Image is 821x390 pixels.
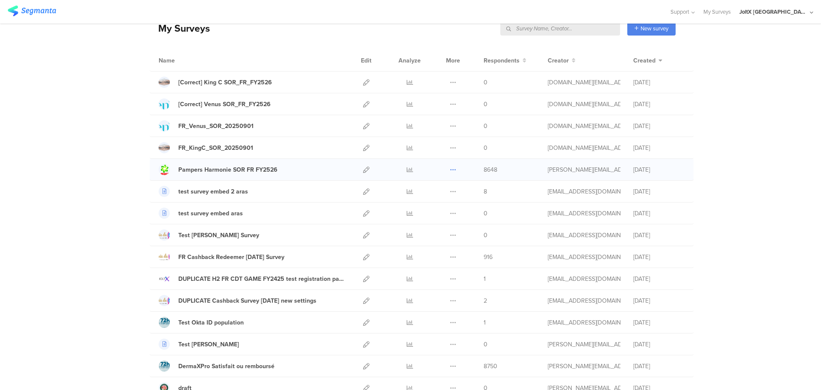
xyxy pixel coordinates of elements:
[178,318,244,327] div: Test Okta ID population
[548,274,620,283] div: debout.ld@pg.com
[484,231,487,240] span: 0
[484,165,497,174] span: 8648
[633,143,685,152] div: [DATE]
[159,142,253,153] a: FR_KingC_SOR_20250901
[397,50,422,71] div: Analyze
[484,274,486,283] span: 1
[484,56,526,65] button: Respondents
[548,56,576,65] button: Creator
[484,318,486,327] span: 1
[159,56,210,65] div: Name
[548,165,620,174] div: sampieri.j@pg.com
[444,50,462,71] div: More
[548,231,620,240] div: debout.ld@pg.com
[178,100,271,109] div: [Correct] Venus SOR_FR_FY2526
[484,78,487,87] span: 0
[548,318,620,327] div: ozkan.a@pg.com
[633,253,685,262] div: [DATE]
[159,251,284,262] a: FR Cashback Redeemer [DATE] Survey
[633,231,685,240] div: [DATE]
[484,122,487,131] span: 0
[178,340,239,349] div: Test Ioana
[178,78,272,87] div: [Correct] King C SOR_FR_FY2526
[178,187,248,196] div: test survey embed 2 aras
[159,77,272,88] a: [Correct] King C SOR_FR_FY2526
[357,50,375,71] div: Edit
[633,209,685,218] div: [DATE]
[484,187,487,196] span: 8
[178,362,275,371] div: DermaXPro Satisfait ou remboursé
[633,274,685,283] div: [DATE]
[633,165,685,174] div: [DATE]
[178,165,278,174] div: Pampers Harmonie SOR FR FY2526
[484,56,520,65] span: Respondents
[484,143,487,152] span: 0
[633,362,685,371] div: [DATE]
[178,253,284,262] div: FR Cashback Redeemer MAY 25 Survey
[159,317,244,328] a: Test Okta ID population
[159,339,239,350] a: Test [PERSON_NAME]
[178,122,254,131] div: FR_Venus_SOR_20250901
[159,120,254,131] a: FR_Venus_SOR_20250901
[159,186,248,197] a: test survey embed 2 aras
[641,24,668,33] span: New survey
[633,78,685,87] div: [DATE]
[178,296,316,305] div: DUPLICATE Cashback Survey October 2024 new settings
[548,100,620,109] div: gommers.ag@pg.com
[548,78,620,87] div: gommers.ag@pg.com
[633,122,685,131] div: [DATE]
[159,360,275,372] a: DermaXPro Satisfait ou remboursé
[548,209,620,218] div: ozkan.a@pg.com
[500,21,620,36] input: Survey Name, Creator...
[178,231,259,240] div: Test Laurine Cashback Survey
[633,56,662,65] button: Created
[484,209,487,218] span: 0
[159,229,259,241] a: Test [PERSON_NAME] Survey
[178,143,253,152] div: FR_KingC_SOR_20250901
[8,6,56,16] img: segmanta logo
[548,56,569,65] span: Creator
[159,295,316,306] a: DUPLICATE Cashback Survey [DATE] new settings
[178,274,344,283] div: DUPLICATE H2 FR CDT GAME FY2425 test registration page removed
[548,253,620,262] div: malestic.lm@pg.com
[633,318,685,327] div: [DATE]
[159,208,243,219] a: test survey embed aras
[670,8,689,16] span: Support
[548,122,620,131] div: gommers.ag@pg.com
[548,296,620,305] div: debout.ld@pg.com
[178,209,243,218] div: test survey embed aras
[159,98,271,110] a: [Correct] Venus SOR_FR_FY2526
[548,143,620,152] div: gommers.ag@pg.com
[484,340,487,349] span: 0
[633,296,685,305] div: [DATE]
[633,56,656,65] span: Created
[739,8,808,16] div: JoltX [GEOGRAPHIC_DATA]
[484,296,487,305] span: 2
[484,362,497,371] span: 8750
[633,187,685,196] div: [DATE]
[548,187,620,196] div: ozkan.a@pg.com
[484,100,487,109] span: 0
[633,100,685,109] div: [DATE]
[548,340,620,349] div: benetou.ib@pg.com
[633,340,685,349] div: [DATE]
[484,253,493,262] span: 916
[150,21,210,36] div: My Surveys
[159,273,344,284] a: DUPLICATE H2 FR CDT GAME FY2425 test registration page removed
[159,164,278,175] a: Pampers Harmonie SOR FR FY2526
[548,362,620,371] div: jones.aj.11@pg.com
